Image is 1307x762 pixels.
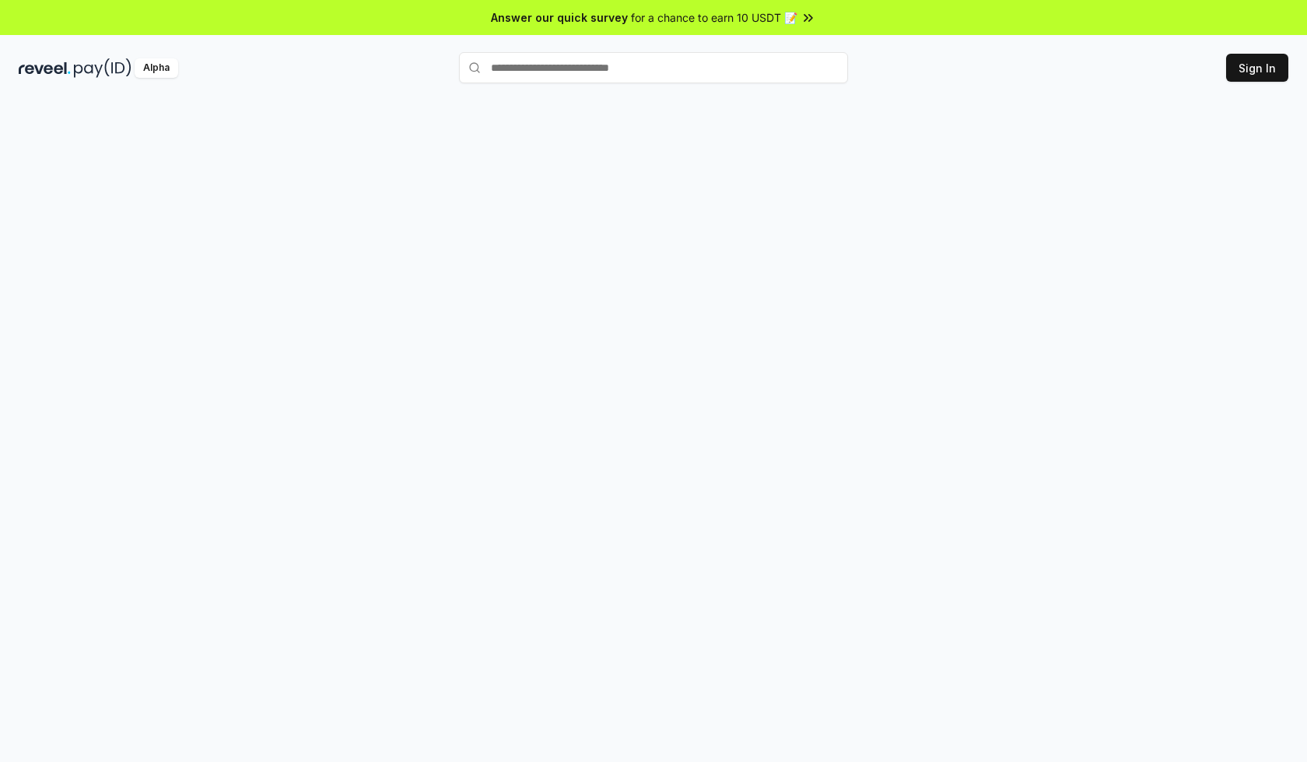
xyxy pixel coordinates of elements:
[74,58,131,78] img: pay_id
[1226,54,1288,82] button: Sign In
[631,9,797,26] span: for a chance to earn 10 USDT 📝
[491,9,628,26] span: Answer our quick survey
[135,58,178,78] div: Alpha
[19,58,71,78] img: reveel_dark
